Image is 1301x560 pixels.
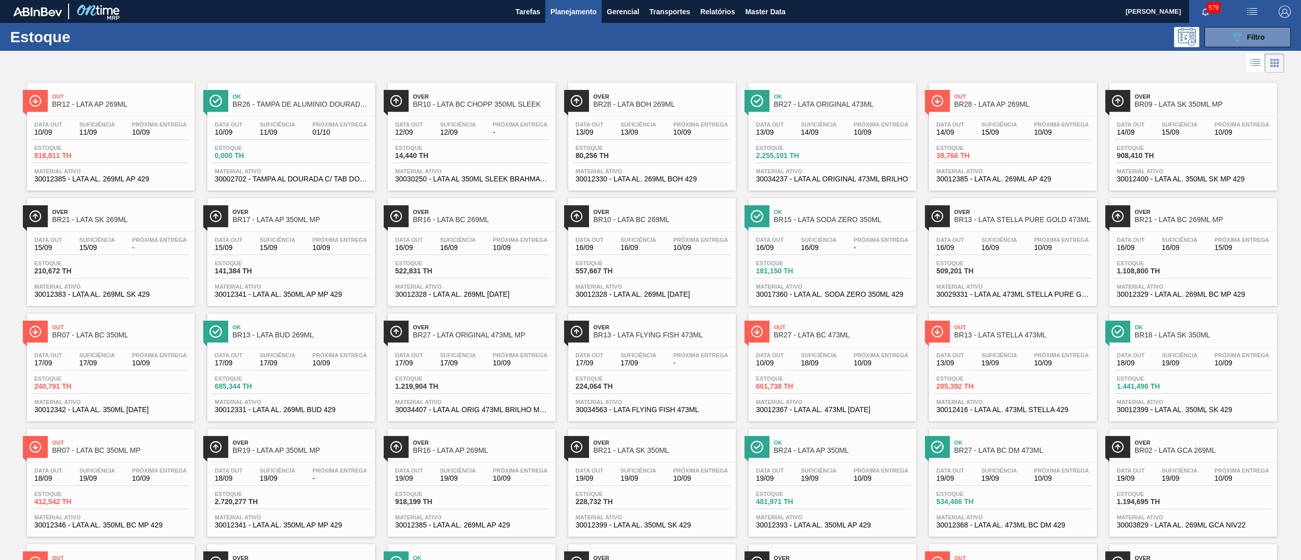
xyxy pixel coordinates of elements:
span: Material ativo [1117,168,1269,174]
span: Out [954,324,1092,330]
span: 224,064 TH [576,383,647,390]
span: Suficiência [440,237,476,243]
span: Estoque [937,376,1008,382]
span: Estoque [35,145,106,151]
span: Estoque [395,145,467,151]
span: 16/09 [621,244,656,252]
span: Suficiência [801,237,837,243]
span: 19/09 [981,359,1017,367]
span: 17/09 [621,359,656,367]
span: BR10 - LATA BC CHOPP 350ML SLEEK [413,101,550,108]
span: 15/09 [35,244,63,252]
span: 10/09 [132,359,187,367]
span: 30012400 - LATA AL. 350ML SK MP 429 [1117,175,1269,183]
img: Ícone [570,325,583,338]
span: 10/09 [313,359,367,367]
span: 685,344 TH [215,383,286,390]
img: Ícone [1111,95,1124,107]
span: Próxima Entrega [1034,121,1089,128]
span: Transportes [649,6,690,18]
span: 16/09 [1117,244,1145,252]
span: Próxima Entrega [493,352,548,358]
span: 13/09 [937,359,965,367]
span: 30012342 - LATA AL. 350ML BC 429 [35,406,187,414]
span: 30012385 - LATA AL. 269ML AP 429 [937,175,1089,183]
span: BR13 - LATA BUD 269ML [233,331,370,339]
span: Estoque [576,145,647,151]
a: ÍconeOkBR27 - LATA ORIGINAL 473MLData out13/09Suficiência14/09Próxima Entrega10/09Estoque2.255,10... [741,75,921,191]
span: Data out [576,121,604,128]
span: Estoque [756,376,827,382]
span: 30029331 - LATA AL 473ML STELLA PURE GOLD [937,291,1089,298]
span: Gerencial [607,6,639,18]
span: 16/09 [756,244,784,252]
span: Estoque [756,260,827,266]
span: Material ativo [937,399,1089,405]
span: BR07 - LATA BC 350ML [52,331,190,339]
span: 01/10 [313,129,367,136]
img: userActions [1246,6,1258,18]
span: 16/09 [801,244,837,252]
span: Estoque [215,260,286,266]
span: Data out [937,121,965,128]
span: 18/09 [1117,359,1145,367]
span: 10/09 [215,129,243,136]
span: 1.441,496 TH [1117,383,1188,390]
span: Estoque [576,260,647,266]
span: 14,440 TH [395,152,467,160]
span: 16/09 [981,244,1017,252]
span: 1.108,800 TH [1117,267,1188,275]
span: Próxima Entrega [493,121,548,128]
span: Over [413,94,550,100]
span: Suficiência [79,121,115,128]
span: 10/09 [756,359,784,367]
span: Estoque [35,376,106,382]
span: Próxima Entrega [1034,352,1089,358]
span: BR27 - LATA ORIGINAL 473ML MP [413,331,550,339]
a: ÍconeOverBR09 - LATA SK 350ML MPData out14/09Suficiência15/09Próxima Entrega10/09Estoque908,410 T... [1102,75,1282,191]
span: BR27 - LATA BC 473ML [774,331,911,339]
span: Data out [937,352,965,358]
span: 240,791 TH [35,383,106,390]
span: 30012328 - LATA AL. 269ML BC 429 [576,291,728,298]
span: 15/09 [981,129,1017,136]
span: Estoque [35,260,106,266]
span: Over [594,324,731,330]
img: Logout [1279,6,1291,18]
a: ÍconeOverBR13 - LATA STELLA PURE GOLD 473MLData out16/09Suficiência16/09Próxima Entrega10/09Estoq... [921,191,1102,306]
span: Suficiência [801,121,837,128]
span: - [132,244,187,252]
span: Próxima Entrega [854,237,909,243]
span: 14/09 [801,129,837,136]
span: Ok [1135,324,1272,330]
span: Suficiência [801,352,837,358]
span: Data out [1117,237,1145,243]
span: 18/09 [801,359,837,367]
span: Data out [215,121,243,128]
span: Estoque [395,260,467,266]
span: Suficiência [79,237,115,243]
span: Data out [35,121,63,128]
span: Relatórios [700,6,735,18]
span: Estoque [1117,145,1188,151]
a: ÍconeOverBR13 - LATA FLYING FISH 473MLData out17/09Suficiência17/09Próxima Entrega-Estoque224,064... [561,306,741,421]
img: Ícone [29,210,42,223]
span: Suficiência [1162,237,1197,243]
span: Data out [576,237,604,243]
span: BR12 - LATA AP 269ML [52,101,190,108]
span: Over [413,209,550,215]
span: Estoque [937,260,1008,266]
span: BR09 - LATA SK 350ML MP [1135,101,1272,108]
span: Estoque [1117,260,1188,266]
span: Próxima Entrega [313,237,367,243]
span: 15/09 [260,244,295,252]
span: 10/09 [1034,129,1089,136]
span: 10/09 [1034,359,1089,367]
span: 16/09 [1162,244,1197,252]
span: 30012385 - LATA AL. 269ML AP 429 [35,175,187,183]
span: Data out [395,121,423,128]
span: BR13 - LATA STELLA PURE GOLD 473ML [954,216,1092,224]
img: Ícone [931,325,944,338]
span: Data out [395,352,423,358]
span: 13/09 [576,129,604,136]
